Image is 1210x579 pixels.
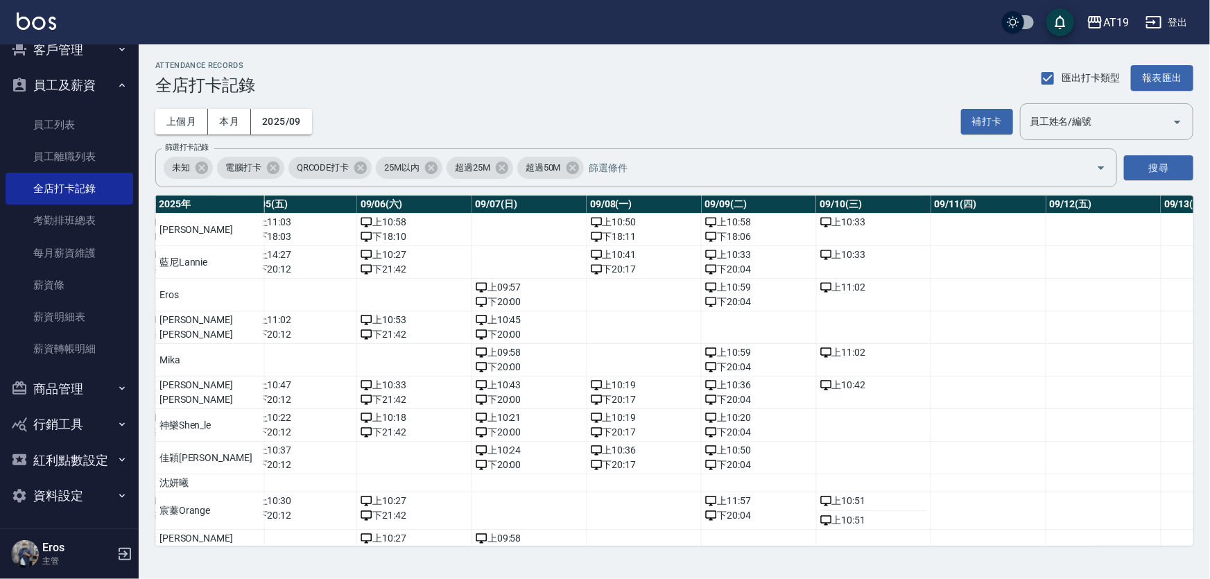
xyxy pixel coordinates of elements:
[11,540,39,568] img: Person
[476,280,583,295] div: 上 09:57
[246,262,354,277] div: 下 20:12
[6,269,133,301] a: 薪資條
[246,327,354,342] div: 下 20:12
[361,531,468,546] div: 上 10:27
[705,392,813,407] div: 下 20:04
[246,378,354,392] div: 上 10:47
[164,157,213,179] div: 未知
[476,345,583,360] div: 上 09:58
[155,344,263,377] td: Mika
[476,531,583,546] div: 上 09:58
[476,327,583,342] div: 下 20:00
[476,295,583,309] div: 下 20:00
[155,409,263,442] td: 神樂Shen_le
[155,377,263,409] td: [PERSON_NAME][PERSON_NAME]
[820,248,928,262] div: 上 10:33
[361,508,468,523] div: 下 21:42
[208,109,251,135] button: 本月
[820,215,928,230] div: 上 10:33
[472,196,587,214] th: 09/07(日)
[705,295,813,309] div: 下 20:04
[1166,111,1189,133] button: Open
[155,442,263,474] td: 佳穎[PERSON_NAME]
[361,313,468,327] div: 上 10:53
[246,508,354,523] div: 下 20:12
[591,378,698,392] div: 上 10:19
[246,494,354,508] div: 上 10:30
[1090,157,1112,179] button: Open
[42,555,113,567] p: 主管
[591,411,698,425] div: 上 10:19
[591,458,698,472] div: 下 20:17
[816,196,931,214] th: 09/10(三)
[288,157,372,179] div: QRCODE打卡
[6,333,133,365] a: 薪資轉帳明細
[217,157,284,179] div: 電腦打卡
[155,109,208,135] button: 上個月
[17,12,56,30] img: Logo
[155,196,263,214] th: 2025 年
[476,313,583,327] div: 上 10:45
[820,345,928,360] div: 上 11:02
[251,109,312,135] button: 2025/09
[476,411,583,425] div: 上 10:21
[705,215,813,230] div: 上 10:58
[1081,8,1134,37] button: AT19
[361,378,468,392] div: 上 10:33
[591,230,698,244] div: 下 18:11
[6,237,133,269] a: 每月薪資維護
[705,443,813,458] div: 上 10:50
[155,76,255,95] h3: 全店打卡記錄
[155,530,263,562] td: [PERSON_NAME][DEMOGRAPHIC_DATA]
[1046,196,1161,214] th: 09/12(五)
[1124,155,1193,181] button: 搜尋
[705,262,813,277] div: 下 20:04
[246,425,354,440] div: 下 20:12
[586,156,1072,180] input: 篩選條件
[820,280,928,295] div: 上 11:02
[155,492,263,530] td: 宸蓁Orange
[376,157,442,179] div: 25M以內
[155,246,263,279] td: 藍尼Lannie
[155,214,263,246] td: [PERSON_NAME]
[591,215,698,230] div: 上 10:50
[705,345,813,360] div: 上 10:59
[591,262,698,277] div: 下 20:17
[6,478,133,514] button: 資料設定
[591,248,698,262] div: 上 10:41
[155,279,263,311] td: Eros
[705,230,813,244] div: 下 18:06
[246,458,354,472] div: 下 20:12
[702,196,817,214] th: 09/09(二)
[447,157,513,179] div: 超過25M
[361,230,468,244] div: 下 18:10
[6,32,133,68] button: 客戶管理
[447,161,499,175] span: 超過25M
[591,425,698,440] div: 下 20:17
[361,392,468,407] div: 下 21:42
[705,280,813,295] div: 上 10:59
[517,161,569,175] span: 超過50M
[361,262,468,277] div: 下 21:42
[587,196,702,214] th: 09/08(一)
[217,161,270,175] span: 電腦打卡
[6,205,133,236] a: 考勤排班總表
[820,513,928,528] div: 上 10:51
[246,215,354,230] div: 上 11:03
[42,541,113,555] h5: Eros
[164,161,198,175] span: 未知
[1131,65,1193,91] button: 報表匯出
[591,443,698,458] div: 上 10:36
[517,157,584,179] div: 超過50M
[6,442,133,478] button: 紅利點數設定
[705,248,813,262] div: 上 10:33
[165,142,209,153] label: 篩選打卡記錄
[476,458,583,472] div: 下 20:00
[376,161,428,175] span: 25M以內
[1103,14,1129,31] div: AT19
[1046,8,1074,36] button: save
[705,458,813,472] div: 下 20:04
[246,443,354,458] div: 上 10:37
[6,67,133,103] button: 員工及薪資
[361,327,468,342] div: 下 21:42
